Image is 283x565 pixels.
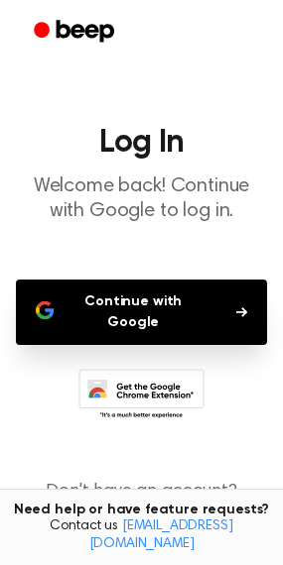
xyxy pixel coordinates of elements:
[16,174,267,224] p: Welcome back! Continue with Google to log in.
[20,13,132,52] a: Beep
[16,479,267,532] p: Don't have an account?
[16,127,267,159] h1: Log In
[12,518,271,553] span: Contact us
[89,519,233,551] a: [EMAIL_ADDRESS][DOMAIN_NAME]
[16,280,267,345] button: Continue with Google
